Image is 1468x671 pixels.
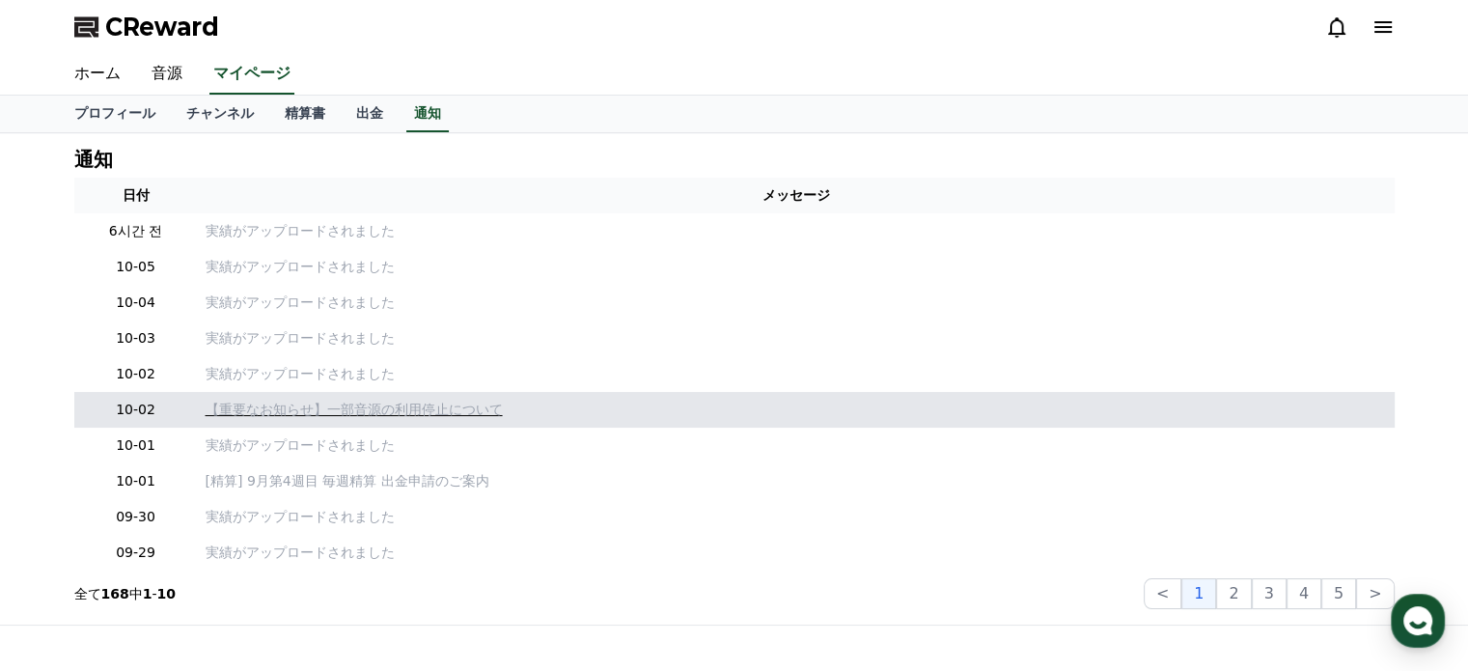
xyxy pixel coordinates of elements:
span: チャット [165,541,211,556]
p: 10-02 [82,400,190,420]
p: 10-03 [82,328,190,349]
p: 09-29 [82,543,190,563]
th: 日付 [74,178,198,213]
button: 4 [1287,578,1321,609]
strong: 1 [143,586,152,601]
p: 6시간 전 [82,221,190,241]
a: 通知 [406,96,449,132]
a: 実績がアップロードされました [206,257,1387,277]
button: < [1144,578,1181,609]
button: 2 [1216,578,1251,609]
button: > [1356,578,1394,609]
a: 精算書 [269,96,341,132]
button: 1 [1181,578,1216,609]
a: 実績がアップロードされました [206,435,1387,456]
a: ホーム [59,54,136,95]
span: CReward [105,12,219,42]
th: メッセージ [198,178,1395,213]
a: 実績がアップロードされました [206,507,1387,527]
a: チャンネル [171,96,269,132]
a: マイページ [209,54,294,95]
p: 10-04 [82,293,190,313]
a: [精算] 9月第4週目 毎週精算 出金申請のご案内 [206,471,1387,491]
h4: 通知 [74,149,113,170]
p: 10-01 [82,435,190,456]
a: CReward [74,12,219,42]
a: 出金 [341,96,399,132]
button: 5 [1321,578,1356,609]
a: ホーム [6,511,127,559]
button: 3 [1252,578,1287,609]
a: 【重要なお知らせ】一部音源の利用停止について [206,400,1387,420]
p: 10-05 [82,257,190,277]
a: 実績がアップロードされました [206,293,1387,313]
p: 09-30 [82,507,190,527]
p: 10-01 [82,471,190,491]
a: チャット [127,511,249,559]
strong: 168 [101,586,129,601]
a: 実績がアップロードされました [206,364,1387,384]
a: 音源 [136,54,198,95]
span: ホーム [49,540,84,555]
a: 実績がアップロードされました [206,221,1387,241]
p: 10-02 [82,364,190,384]
a: 実績がアップロードされました [206,543,1387,563]
a: プロフィール [59,96,171,132]
a: 設定 [249,511,371,559]
span: 設定 [298,540,321,555]
strong: 10 [157,586,176,601]
p: 全て 中 - [74,584,177,603]
a: 実績がアップロードされました [206,328,1387,349]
